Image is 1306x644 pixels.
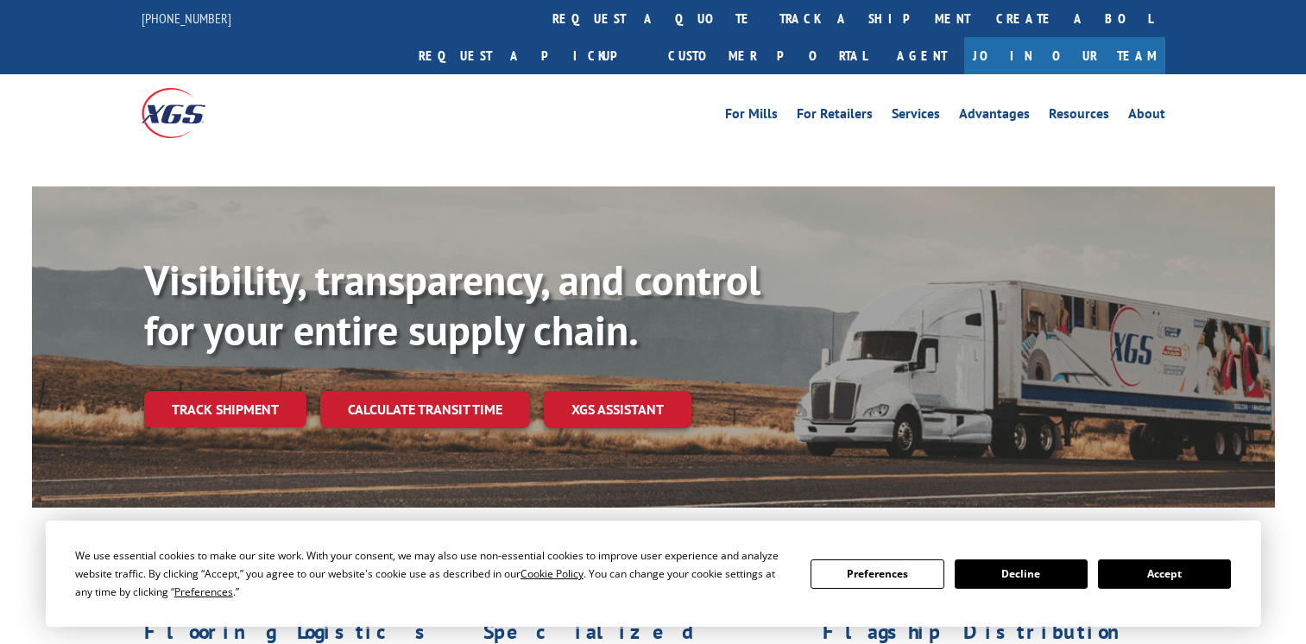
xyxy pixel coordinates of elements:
span: Preferences [174,584,233,599]
a: Join Our Team [964,37,1165,74]
div: Cookie Consent Prompt [46,521,1261,627]
a: Advantages [959,107,1030,126]
a: Services [892,107,940,126]
a: For Retailers [797,107,873,126]
a: Resources [1049,107,1109,126]
b: Visibility, transparency, and control for your entire supply chain. [144,253,760,357]
span: Cookie Policy [521,566,584,581]
a: Calculate transit time [320,391,530,428]
a: Customer Portal [655,37,880,74]
a: [PHONE_NUMBER] [142,9,231,27]
a: Track shipment [144,391,306,427]
a: Request a pickup [406,37,655,74]
button: Accept [1098,559,1231,589]
div: We use essential cookies to make our site work. With your consent, we may also use non-essential ... [75,546,790,601]
a: About [1128,107,1165,126]
a: Agent [880,37,964,74]
button: Preferences [811,559,943,589]
a: For Mills [725,107,778,126]
button: Decline [955,559,1088,589]
a: XGS ASSISTANT [544,391,691,428]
